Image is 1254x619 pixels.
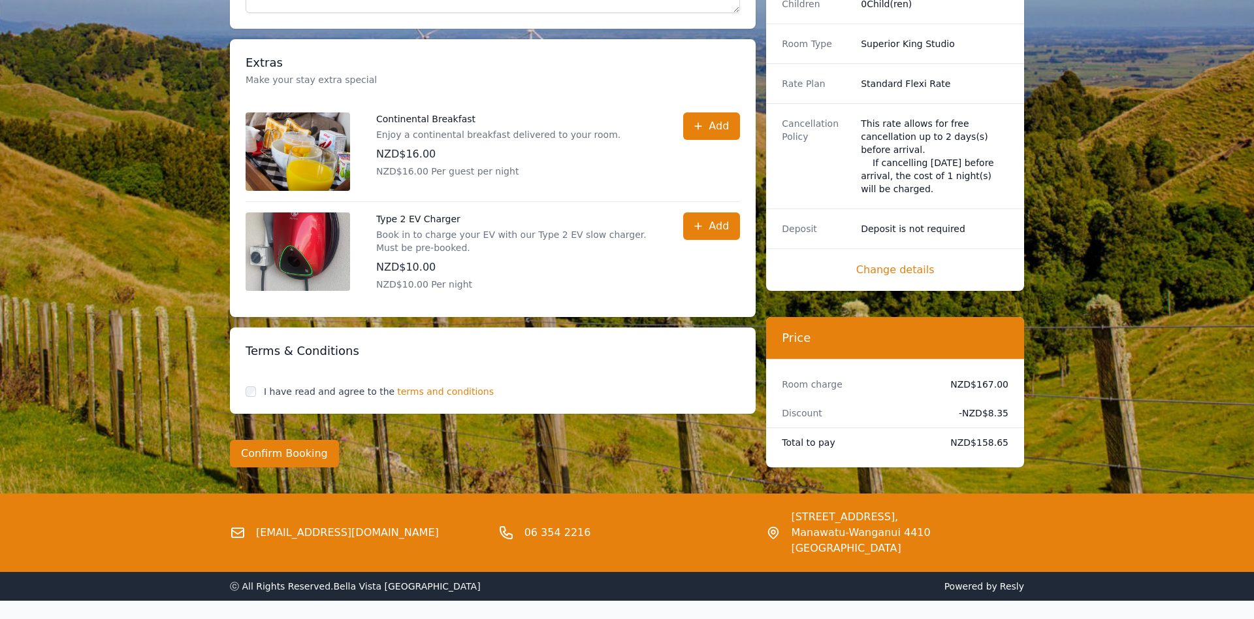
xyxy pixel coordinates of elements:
h3: Terms & Conditions [246,343,740,359]
span: Powered by [632,580,1024,593]
p: NZD$10.00 Per night [376,278,657,291]
dt: Room Type [782,37,850,50]
dd: Deposit is not required [861,222,1008,235]
dd: NZD$167.00 [940,378,1008,391]
dd: Standard Flexi Rate [861,77,1008,90]
button: Add [683,112,740,140]
img: Continental Breakfast [246,112,350,191]
p: Continental Breakfast [376,112,620,125]
button: Add [683,212,740,240]
span: Add [709,118,729,134]
span: [STREET_ADDRESS], [791,509,1024,525]
p: Make your stay extra special [246,73,740,86]
p: Type 2 EV Charger [376,212,657,226]
p: NZD$16.00 [376,146,620,162]
dd: - NZD$8.35 [940,407,1008,420]
p: Enjoy a continental breakfast delivered to your room. [376,128,620,141]
a: [EMAIL_ADDRESS][DOMAIN_NAME] [256,525,439,541]
p: NZD$16.00 Per guest per night [376,165,620,178]
img: Type 2 EV Charger [246,212,350,291]
dd: Superior King Studio [861,37,1008,50]
dt: Cancellation Policy [782,117,850,195]
span: terms and conditions [397,385,494,398]
span: ⓒ All Rights Reserved. Bella Vista [GEOGRAPHIC_DATA] [230,581,481,592]
div: This rate allows for free cancellation up to 2 days(s) before arrival. If cancelling [DATE] befor... [861,117,1008,195]
span: Change details [782,262,1008,278]
h3: Extras [246,55,740,71]
a: Resly [1000,581,1024,592]
h3: Price [782,330,1008,346]
dt: Rate Plan [782,77,850,90]
label: I have read and agree to the [264,386,394,397]
p: NZD$10.00 [376,259,657,275]
dt: Discount [782,407,929,420]
dt: Room charge [782,378,929,391]
span: Add [709,218,729,234]
dt: Deposit [782,222,850,235]
a: 06 354 2216 [524,525,591,541]
dt: Total to pay [782,436,929,449]
button: Confirm Booking [230,440,339,467]
p: Book in to charge your EV with our Type 2 EV slow charger. Must be pre-booked. [376,228,657,254]
span: Manawatu-Wanganui 4410 [GEOGRAPHIC_DATA] [791,525,1024,556]
dd: NZD$158.65 [940,436,1008,449]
